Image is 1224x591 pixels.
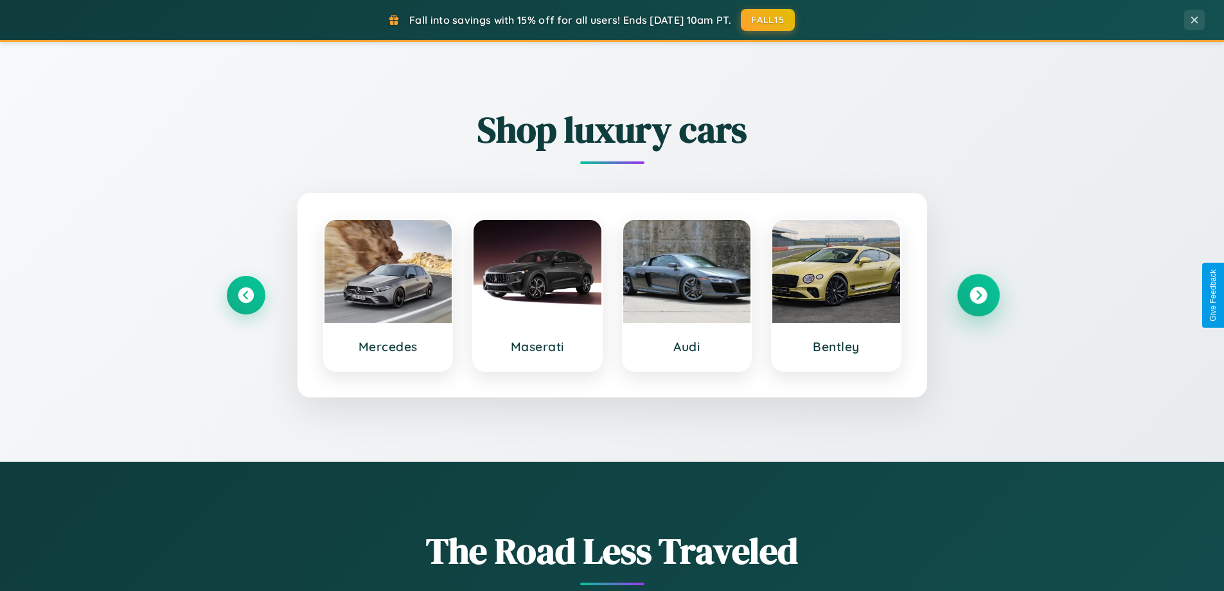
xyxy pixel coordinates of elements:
[741,9,795,31] button: FALL15
[227,105,998,154] h2: Shop luxury cars
[409,14,731,26] span: Fall into savings with 15% off for all users! Ends [DATE] 10am PT.
[337,339,439,354] h3: Mercedes
[785,339,887,354] h3: Bentley
[227,526,998,576] h1: The Road Less Traveled
[1209,269,1218,322] div: Give Feedback
[486,339,589,354] h3: Maserati
[636,339,738,354] h3: Audi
